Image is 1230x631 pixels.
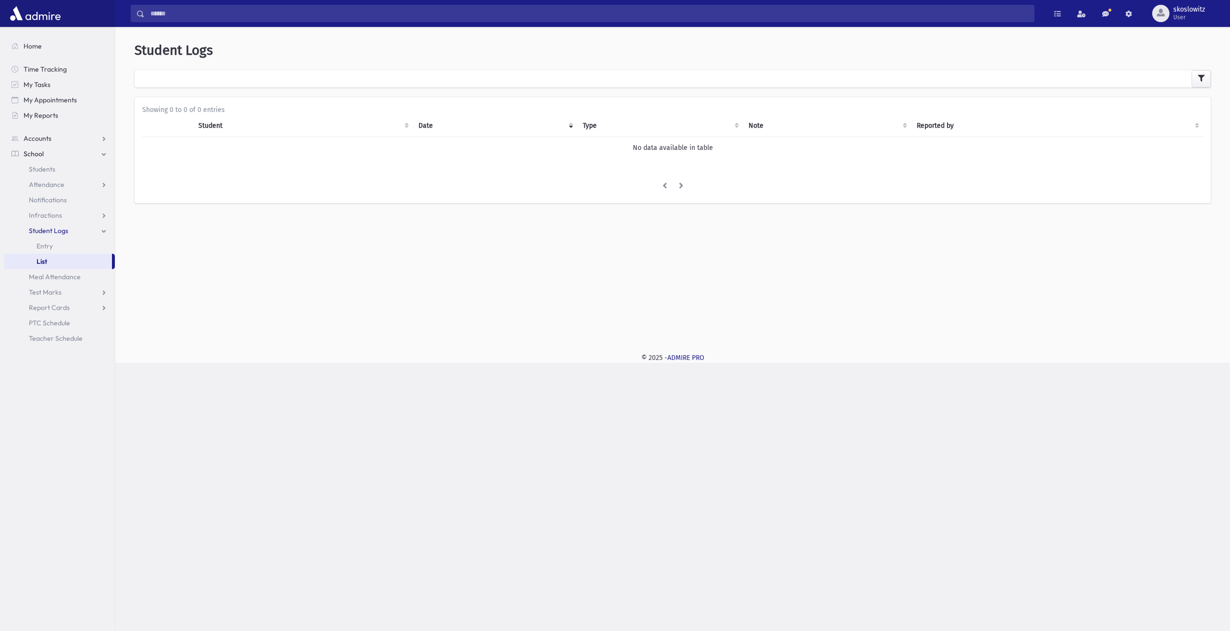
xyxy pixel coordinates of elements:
[4,208,115,223] a: Infractions
[4,285,115,300] a: Test Marks
[4,161,115,177] a: Students
[8,4,63,23] img: AdmirePro
[37,257,47,266] span: List
[4,331,115,346] a: Teacher Schedule
[4,77,115,92] a: My Tasks
[37,242,53,250] span: Entry
[4,223,115,238] a: Student Logs
[24,42,42,50] span: Home
[1173,6,1205,13] span: skoslowitz
[4,269,115,285] a: Meal Attendance
[24,65,67,74] span: Time Tracking
[4,192,115,208] a: Notifications
[29,196,67,204] span: Notifications
[29,288,61,297] span: Test Marks
[29,272,81,281] span: Meal Attendance
[131,353,1215,363] div: © 2025 -
[29,180,64,189] span: Attendance
[29,303,70,312] span: Report Cards
[413,115,577,137] th: Date: activate to sort column ascending
[142,136,1203,159] td: No data available in table
[24,149,44,158] span: School
[4,92,115,108] a: My Appointments
[4,300,115,315] a: Report Cards
[4,38,115,54] a: Home
[577,115,743,137] th: Type: activate to sort column ascending
[4,238,115,254] a: Entry
[29,334,83,343] span: Teacher Schedule
[29,226,68,235] span: Student Logs
[29,319,70,327] span: PTC Schedule
[29,211,62,220] span: Infractions
[667,354,704,362] a: ADMIRE PRO
[4,146,115,161] a: School
[145,5,1034,22] input: Search
[1173,13,1205,21] span: User
[29,165,55,173] span: Students
[911,115,1203,137] th: Reported by: activate to sort column ascending
[4,254,112,269] a: List
[4,315,115,331] a: PTC Schedule
[24,80,50,89] span: My Tasks
[24,134,51,143] span: Accounts
[193,115,413,137] th: Student: activate to sort column ascending
[24,111,58,120] span: My Reports
[142,105,1203,115] div: Showing 0 to 0 of 0 entries
[4,62,115,77] a: Time Tracking
[4,108,115,123] a: My Reports
[4,177,115,192] a: Attendance
[4,131,115,146] a: Accounts
[24,96,77,104] span: My Appointments
[743,115,911,137] th: Note: activate to sort column ascending
[135,42,213,58] span: Student Logs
